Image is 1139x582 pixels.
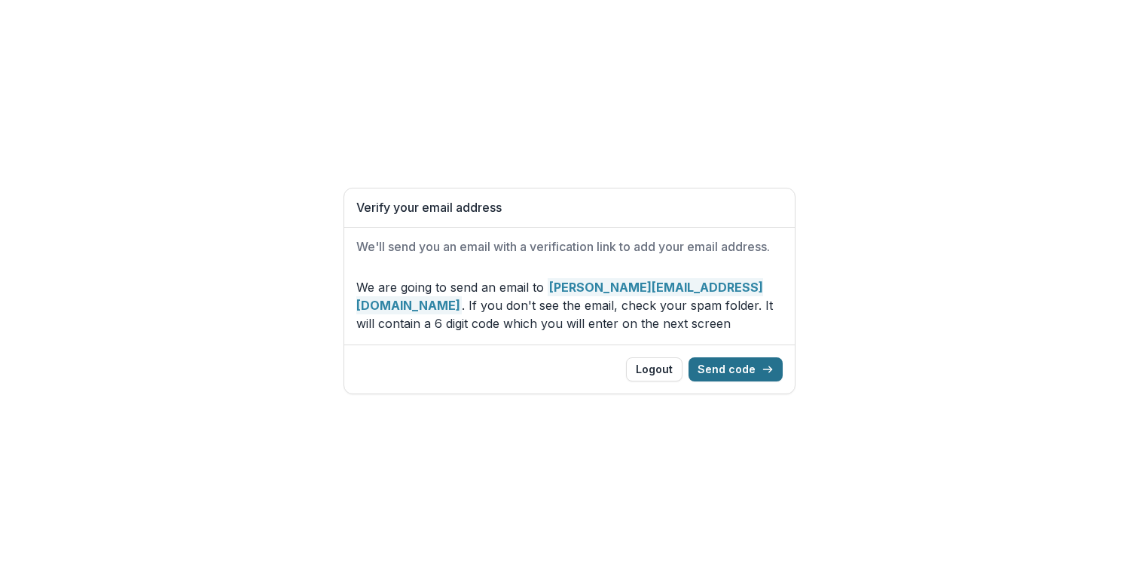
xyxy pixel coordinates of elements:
p: We are going to send an email to . If you don't see the email, check your spam folder. It will co... [356,278,783,332]
button: Logout [626,357,682,381]
button: Send code [689,357,783,381]
h1: Verify your email address [356,201,783,215]
h2: We'll send you an email with a verification link to add your email address. [356,240,783,254]
strong: [PERSON_NAME][EMAIL_ADDRESS][DOMAIN_NAME] [356,278,763,314]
